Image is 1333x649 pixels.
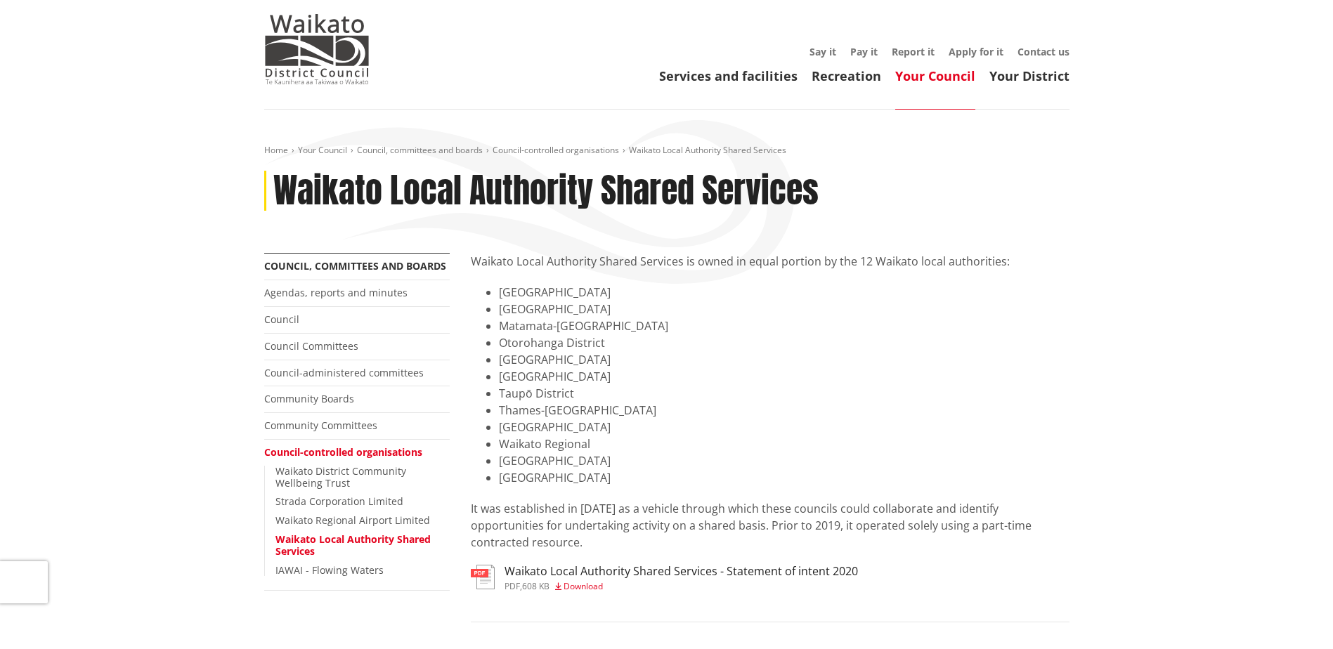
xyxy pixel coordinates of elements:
[264,313,299,326] a: Council
[264,145,1069,157] nav: breadcrumb
[264,286,408,299] a: Agendas, reports and minutes
[471,253,1069,270] p: Waikato Local Authority Shared Services is owned in equal portion by the 12 Waikato local authori...
[949,45,1003,58] a: Apply for it
[505,565,858,578] h3: Waikato Local Authority Shared Services - Statement of intent 2020
[499,334,1069,351] li: Otorohanga District
[989,67,1069,84] a: Your District
[264,339,358,353] a: Council Committees
[471,500,1069,551] p: It was established in [DATE] as a vehicle through which these councils could collaborate and iden...
[499,402,1069,419] li: Thames-[GEOGRAPHIC_DATA]
[850,45,878,58] a: Pay it
[659,67,798,84] a: Services and facilities
[275,532,431,558] a: Waikato Local Authority Shared Services
[264,259,446,273] a: Council, committees and boards
[264,366,424,379] a: Council-administered committees
[275,464,406,490] a: Waikato District Community Wellbeing Trust
[264,419,377,432] a: Community Committees
[499,452,1069,469] li: [GEOGRAPHIC_DATA]
[499,469,1069,486] li: [GEOGRAPHIC_DATA]
[275,494,403,508] a: Strada Corporation Limited
[895,67,975,84] a: Your Council
[505,582,858,591] div: ,
[499,368,1069,385] li: [GEOGRAPHIC_DATA]
[264,392,354,405] a: Community Boards
[275,563,384,577] a: IAWAI - Flowing Waters
[499,419,1069,435] li: [GEOGRAPHIC_DATA]
[564,580,603,592] span: Download
[499,284,1069,301] li: [GEOGRAPHIC_DATA]
[264,144,288,156] a: Home
[505,580,520,592] span: pdf
[629,144,786,156] span: Waikato Local Authority Shared Services
[809,45,836,58] a: Say it
[499,317,1069,334] li: Matamata-[GEOGRAPHIC_DATA]
[522,580,550,592] span: 608 KB
[1017,45,1069,58] a: Contact us
[273,171,819,211] h1: Waikato Local Authority Shared Services
[493,144,619,156] a: Council-controlled organisations
[499,435,1069,452] li: Waikato Regional
[499,301,1069,317] li: [GEOGRAPHIC_DATA]
[264,445,422,459] a: Council-controlled organisations
[892,45,935,58] a: Report it
[275,513,430,527] a: Waikato Regional Airport Limited
[357,144,483,156] a: Council, committees and boards
[264,14,370,84] img: Waikato District Council - Te Kaunihera aa Takiwaa o Waikato
[499,385,1069,402] li: Taupō District
[1268,590,1319,641] iframe: Messenger Launcher
[812,67,881,84] a: Recreation
[499,351,1069,368] li: [GEOGRAPHIC_DATA]
[298,144,347,156] a: Your Council
[471,565,495,589] img: document-pdf.svg
[471,565,858,590] a: Waikato Local Authority Shared Services - Statement of intent 2020 pdf,608 KB Download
